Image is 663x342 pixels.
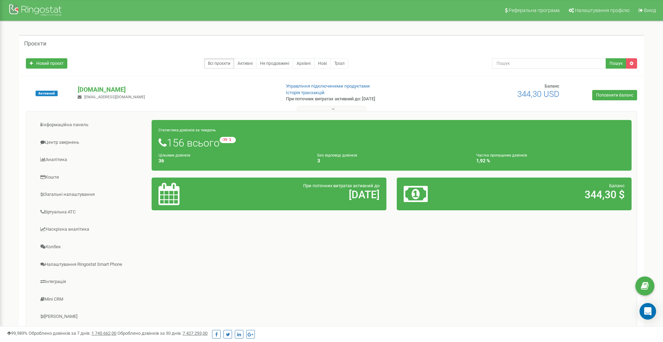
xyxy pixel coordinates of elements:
[476,158,625,163] h4: 1,92 %
[36,91,58,96] span: Активний
[84,95,145,99] span: [EMAIL_ADDRESS][DOMAIN_NAME]
[303,183,379,188] span: При поточних витратах активний до
[509,8,560,13] span: Реферальна програма
[286,83,370,89] a: Управління підключеними продуктами
[609,183,625,188] span: Баланс
[575,8,630,13] span: Налаштування профілю
[317,158,466,163] h4: 3
[7,331,28,336] span: 99,989%
[158,128,216,132] small: Статистика дзвінків за тиждень
[330,58,348,69] a: Тріал
[476,153,527,158] small: Частка пропущених дзвінків
[314,58,331,69] a: Нові
[24,41,46,47] h5: Проєкти
[31,169,152,186] a: Кошти
[117,331,208,336] span: Оброблено дзвінків за 30 днів :
[592,90,637,100] a: Поповнити баланс
[26,58,67,69] a: Новий проєкт
[606,58,626,69] button: Пошук
[31,239,152,255] a: Колбек
[286,96,431,102] p: При поточних витратах активний до: [DATE]
[256,58,293,69] a: Не продовжені
[31,291,152,308] a: Mini CRM
[286,90,325,95] a: Історія транзакцій
[317,153,357,158] small: Без відповіді дзвінків
[545,83,559,89] span: Баланс
[158,158,307,163] h4: 36
[31,273,152,290] a: Інтеграція
[492,58,606,69] input: Пошук
[220,137,236,143] small: -39
[31,221,152,238] a: Наскрізна аналітика
[31,204,152,221] a: Віртуальна АТС
[640,303,656,320] div: Open Intercom Messenger
[204,58,234,69] a: Всі проєкти
[234,58,257,69] a: Активні
[31,186,152,203] a: Загальні налаштування
[31,151,152,168] a: Аналiтика
[92,331,116,336] u: 1 745 662,00
[644,8,656,13] span: Вихід
[293,58,315,69] a: Архівні
[29,331,116,336] span: Оброблено дзвінків за 7 днів :
[31,134,152,151] a: Центр звернень
[78,85,275,94] p: [DOMAIN_NAME]
[517,89,559,99] span: 344,30 USD
[236,189,379,200] h2: [DATE]
[481,189,625,200] h2: 344,30 $
[183,331,208,336] u: 7 427 293,00
[158,153,190,158] small: Цільових дзвінків
[31,256,152,273] a: Налаштування Ringostat Smart Phone
[158,137,625,149] h1: 156 всього
[31,117,152,133] a: Інформаційна панель
[31,308,152,325] a: [PERSON_NAME]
